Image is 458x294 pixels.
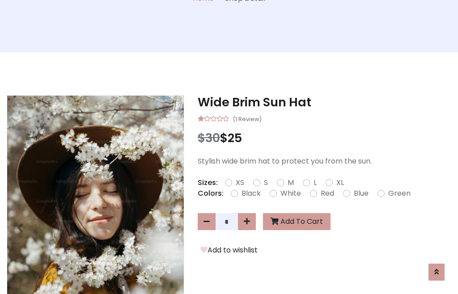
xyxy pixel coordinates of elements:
label: XS [236,177,244,188]
label: L [314,177,317,188]
label: Black [242,188,261,199]
label: Red [321,188,334,199]
button: Add to wishlist [198,244,260,256]
label: M [288,177,294,188]
label: White [280,188,301,199]
h3: $ [198,131,451,145]
button: Add To Cart [263,213,331,230]
span: $30 [198,130,220,146]
label: Green [388,188,411,199]
p: Colors: [198,188,224,199]
label: XL [336,177,344,188]
small: (1 Review) [233,113,262,124]
label: S [264,177,268,188]
p: Stylish wide brim hat to protect you from the sun. [198,156,451,167]
span: 25 [228,130,242,146]
h3: Wide Brim Sun Hat [198,95,451,109]
label: Blue [354,188,369,199]
p: Sizes: [198,177,218,188]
